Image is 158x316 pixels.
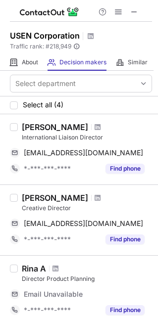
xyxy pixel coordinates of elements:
span: [EMAIL_ADDRESS][DOMAIN_NAME] [24,219,143,228]
h1: USEN Corporation [10,30,80,42]
div: Director Product Planning [22,274,152,283]
span: Traffic rank: # 218,949 [10,43,71,50]
div: [PERSON_NAME] [22,193,88,203]
button: Reveal Button [105,164,145,174]
div: Select department [15,79,76,89]
div: International Liaison Director [22,133,152,142]
button: Reveal Button [105,305,145,315]
div: Rina A [22,264,46,273]
div: [PERSON_NAME] [22,122,88,132]
button: Reveal Button [105,234,145,244]
span: Select all (4) [23,101,63,109]
span: Similar [128,58,148,66]
span: [EMAIL_ADDRESS][DOMAIN_NAME] [24,148,143,157]
img: ContactOut v5.3.10 [20,6,79,18]
span: Decision makers [59,58,106,66]
div: Creative Director [22,204,152,213]
span: About [22,58,38,66]
span: Email Unavailable [24,290,83,299]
